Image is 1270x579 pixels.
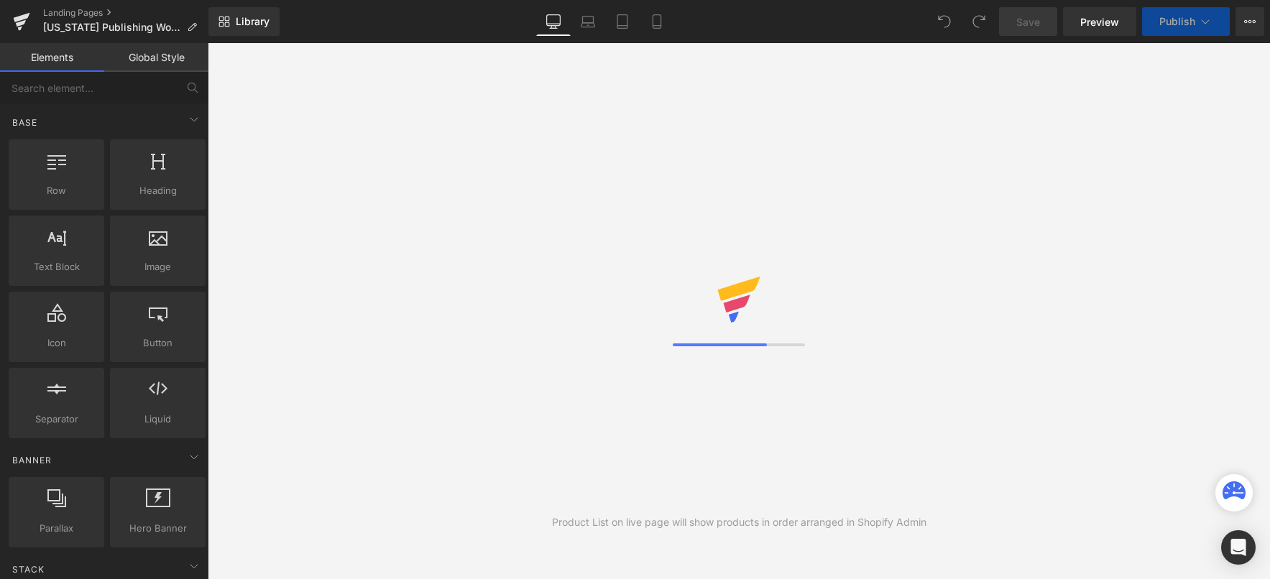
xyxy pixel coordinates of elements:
span: Liquid [114,412,201,427]
a: Landing Pages [43,7,208,19]
span: Parallax [13,521,100,536]
span: [US_STATE] Publishing Workshop 2026 [43,22,181,33]
button: Publish [1142,7,1230,36]
a: New Library [208,7,280,36]
a: Tablet [605,7,640,36]
div: Product List on live page will show products in order arranged in Shopify Admin [552,514,926,530]
a: Global Style [104,43,208,72]
span: Heading [114,183,201,198]
button: Redo [965,7,993,36]
span: Banner [11,453,53,467]
span: Stack [11,562,46,576]
a: Preview [1063,7,1136,36]
a: Desktop [536,7,571,36]
span: Icon [13,335,100,351]
span: Save [1016,14,1040,29]
a: Laptop [571,7,605,36]
div: Open Intercom Messenger [1221,530,1256,565]
a: Mobile [640,7,674,36]
span: Image [114,259,201,274]
span: Base [11,116,39,129]
span: Separator [13,412,100,427]
span: Preview [1080,14,1119,29]
span: Publish [1159,16,1195,27]
span: Row [13,183,100,198]
span: Text Block [13,259,100,274]
button: More [1236,7,1264,36]
span: Button [114,335,201,351]
span: Hero Banner [114,521,201,536]
button: Undo [930,7,959,36]
span: Library [236,15,270,28]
